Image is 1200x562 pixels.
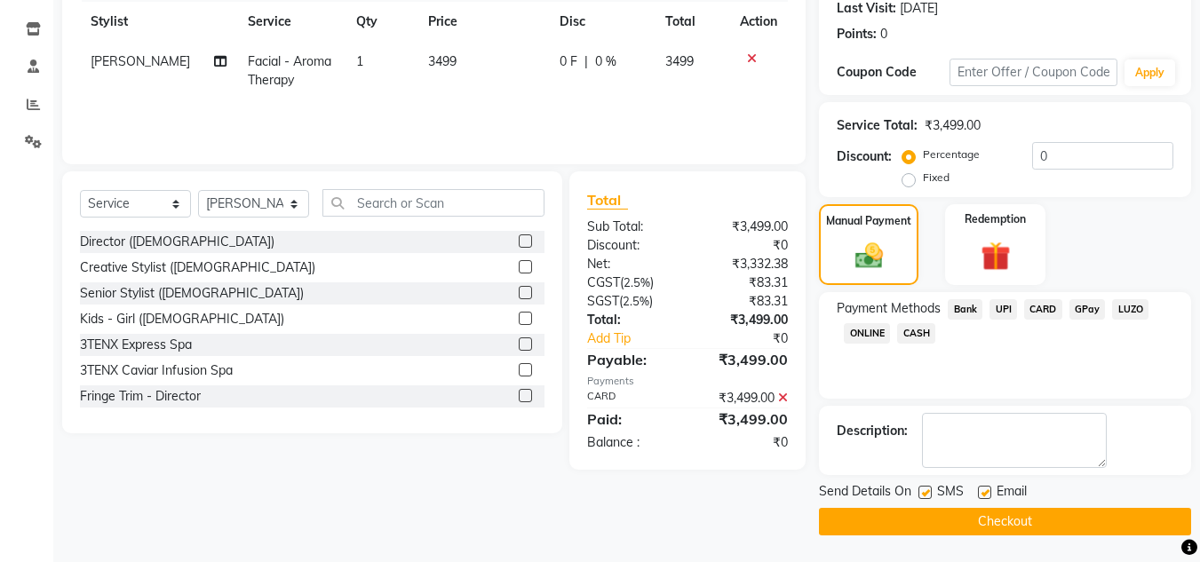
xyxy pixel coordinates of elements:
[1125,59,1175,86] button: Apply
[322,189,544,217] input: Search or Scan
[80,258,315,277] div: Creative Stylist ([DEMOGRAPHIC_DATA])
[1024,299,1062,320] span: CARD
[560,52,577,71] span: 0 F
[923,146,980,162] label: Percentage
[417,2,549,42] th: Price
[428,53,457,69] span: 3499
[665,53,694,69] span: 3499
[897,323,935,344] span: CASH
[925,116,981,135] div: ₹3,499.00
[574,329,706,348] a: Add Tip
[687,408,801,430] div: ₹3,499.00
[574,292,687,311] div: ( )
[655,2,730,42] th: Total
[950,59,1117,86] input: Enter Offer / Coupon Code
[587,274,620,290] span: CGST
[837,63,949,82] div: Coupon Code
[965,211,1026,227] label: Redemption
[587,293,619,309] span: SGST
[948,299,982,320] span: Bank
[574,349,687,370] div: Payable:
[687,218,801,236] div: ₹3,499.00
[356,53,363,69] span: 1
[80,387,201,406] div: Fringe Trim - Director
[574,255,687,273] div: Net:
[819,482,911,504] span: Send Details On
[574,408,687,430] div: Paid:
[1069,299,1106,320] span: GPay
[846,240,892,272] img: _cash.svg
[624,275,650,289] span: 2.5%
[687,255,801,273] div: ₹3,332.38
[80,310,284,328] div: Kids - Girl ([DEMOGRAPHIC_DATA])
[837,116,918,135] div: Service Total:
[687,236,801,255] div: ₹0
[574,218,687,236] div: Sub Total:
[574,311,687,329] div: Total:
[587,191,628,210] span: Total
[989,299,1017,320] span: UPI
[574,273,687,292] div: ( )
[80,361,233,380] div: 3TENX Caviar Infusion Spa
[819,508,1191,535] button: Checkout
[997,482,1027,504] span: Email
[837,299,941,318] span: Payment Methods
[837,25,877,44] div: Points:
[1112,299,1148,320] span: LUZO
[844,323,890,344] span: ONLINE
[923,170,950,186] label: Fixed
[574,236,687,255] div: Discount:
[80,284,304,303] div: Senior Stylist ([DEMOGRAPHIC_DATA])
[587,374,788,389] div: Payments
[687,292,801,311] div: ₹83.31
[574,433,687,452] div: Balance :
[707,329,802,348] div: ₹0
[623,294,649,308] span: 2.5%
[729,2,788,42] th: Action
[937,482,964,504] span: SMS
[826,213,911,229] label: Manual Payment
[972,238,1020,274] img: _gift.svg
[687,433,801,452] div: ₹0
[549,2,655,42] th: Disc
[837,422,908,440] div: Description:
[346,2,417,42] th: Qty
[80,233,274,251] div: Director ([DEMOGRAPHIC_DATA])
[687,311,801,329] div: ₹3,499.00
[687,273,801,292] div: ₹83.31
[584,52,588,71] span: |
[595,52,616,71] span: 0 %
[880,25,887,44] div: 0
[837,147,892,166] div: Discount:
[574,389,687,408] div: CARD
[687,349,801,370] div: ₹3,499.00
[80,2,237,42] th: Stylist
[80,336,192,354] div: 3TENX Express Spa
[687,389,801,408] div: ₹3,499.00
[91,53,190,69] span: [PERSON_NAME]
[237,2,346,42] th: Service
[248,53,331,88] span: Facial - Aroma Therapy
